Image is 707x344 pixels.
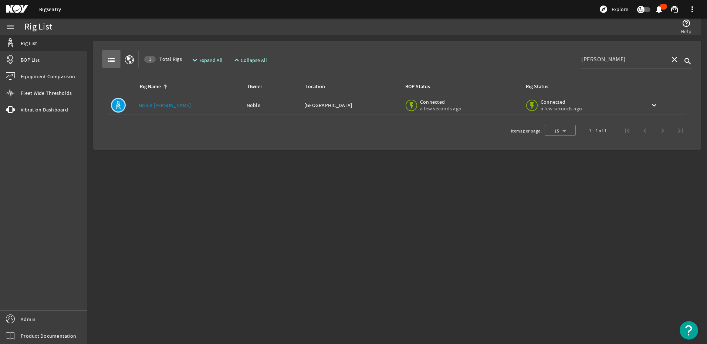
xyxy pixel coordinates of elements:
mat-icon: help_outline [682,19,691,28]
span: Expand All [199,56,223,64]
span: Fleet Wide Thresholds [21,89,72,97]
div: Owner [247,83,295,91]
span: a few seconds ago [541,105,582,112]
span: a few seconds ago [420,105,461,112]
span: Connected [420,99,461,105]
button: Open Resource Center [680,321,698,340]
button: more_vert [683,0,701,18]
span: BOP List [21,56,40,63]
mat-icon: menu [6,23,15,31]
div: [GEOGRAPHIC_DATA] [304,102,398,109]
span: Explore [612,6,628,13]
div: 1 [144,56,156,63]
mat-icon: expand_more [190,56,196,65]
div: Rig Name [139,83,238,91]
span: Rig List [21,39,37,47]
button: Expand All [187,54,226,67]
span: Vibration Dashboard [21,106,68,113]
mat-icon: expand_less [232,56,238,65]
span: Collapse All [241,56,267,64]
span: Help [681,28,691,35]
a: Noble [PERSON_NAME] [139,102,191,109]
div: BOP Status [405,83,430,91]
input: Search... [581,55,664,64]
span: Connected [541,99,582,105]
span: Product Documentation [21,332,76,340]
div: Items per page: [511,127,542,135]
div: Location [304,83,395,91]
div: Rig Status [526,83,548,91]
span: Equipment Comparison [21,73,75,80]
span: Total Rigs [144,55,182,63]
div: Location [305,83,325,91]
div: Rig List [24,23,52,31]
mat-icon: vibration [6,105,15,114]
span: Admin [21,316,35,323]
mat-icon: notifications [654,5,663,14]
div: Noble [247,102,298,109]
a: Rigsentry [39,6,61,13]
mat-icon: list [107,56,116,65]
mat-icon: keyboard_arrow_down [650,101,659,110]
button: Collapse All [229,54,270,67]
div: Owner [248,83,262,91]
mat-icon: close [670,55,679,64]
div: 1 – 1 of 1 [589,127,606,134]
i: search [683,57,692,66]
mat-icon: support_agent [670,5,679,14]
button: Explore [596,3,631,15]
div: Rig Name [140,83,161,91]
mat-icon: explore [599,5,608,14]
